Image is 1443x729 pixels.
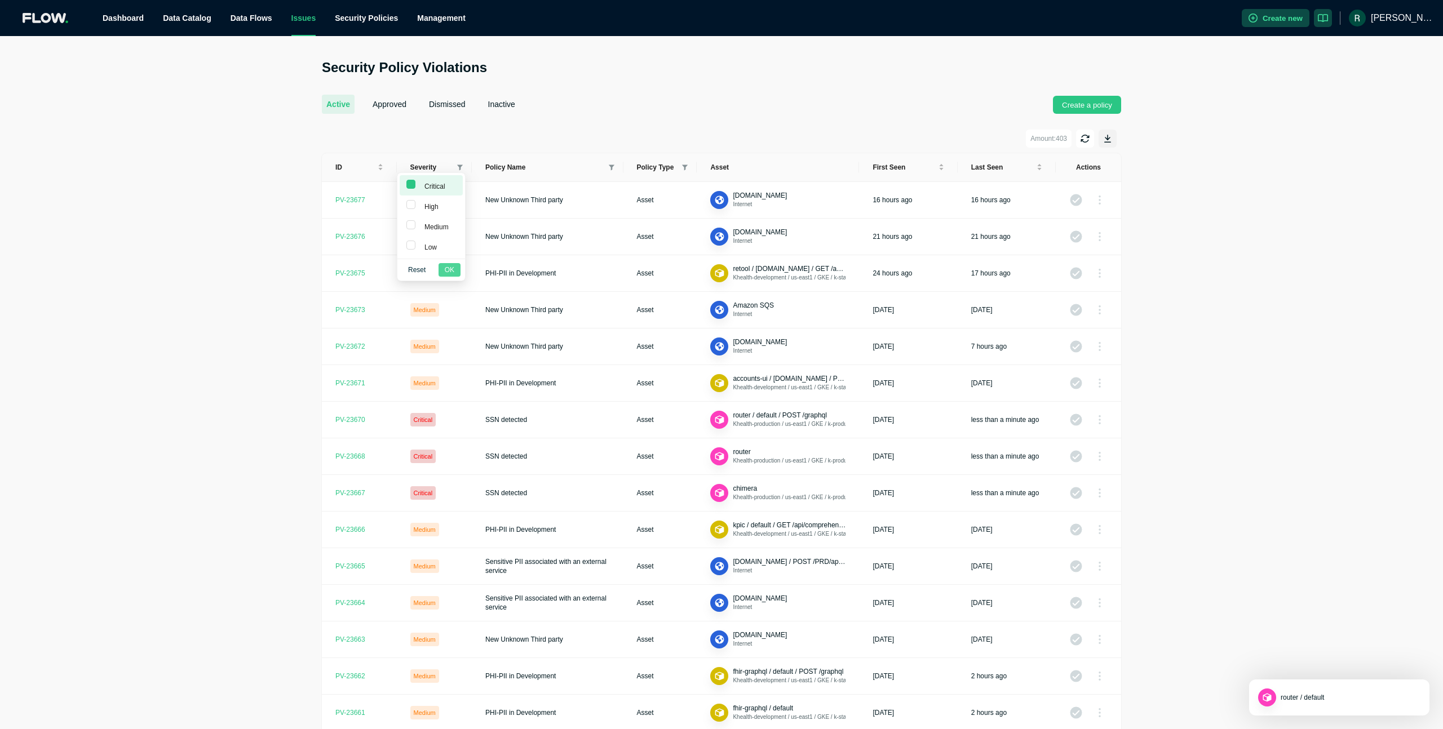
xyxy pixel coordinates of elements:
div: less than a minute ago [971,415,1039,424]
span: Asset [637,269,654,277]
button: ApiEndpoint [710,521,728,539]
div: Medium [410,523,439,536]
div: Medium [410,303,439,317]
span: Asset [637,709,654,717]
div: Application[DOMAIN_NAME]Internet [710,337,787,355]
span: router [733,448,750,456]
button: ApiEndpoint [710,667,728,685]
span: [DOMAIN_NAME] / POST /PRD/api/Epic/REST/*/PatientAccess/External/GetScheduleDaysForProvider2/Sche... [733,558,1131,566]
span: High [420,203,439,211]
th: Actions [1056,153,1121,182]
span: Khealth-production / us-east1 / GKE / k-production / platform-team [733,494,898,500]
span: fhir-graphql / default [733,704,793,712]
button: Create new [1242,9,1309,27]
div: [DATE] [971,305,993,314]
span: Internet [733,604,752,610]
div: PV- 23675 [335,269,365,278]
div: [DATE] [873,672,894,681]
img: Application [714,634,725,646]
img: Application [714,341,725,353]
button: ApiEndpoint [710,374,728,392]
th: Asset [697,153,859,182]
span: router / default [1281,694,1324,701]
div: PV- 23672 [335,342,365,351]
button: router [733,447,750,456]
a: Create a policy [1053,96,1121,114]
span: PHI-PII in Development [485,672,556,680]
div: 21 hours ago [971,232,1011,241]
div: ApplicationrouterKhealth-production / us-east1 / GKE / k-production / cosmo [710,447,846,465]
span: New Unknown Third party [485,343,563,350]
span: PHI-PII in Development [485,379,556,387]
span: Internet [733,238,752,244]
a: Dashboard [103,14,144,23]
div: Medium [410,596,439,610]
div: [DATE] [971,598,993,607]
span: Asset [637,343,654,350]
th: First seen [859,153,957,182]
img: HttpHost [714,707,725,719]
button: retool / [DOMAIN_NAME] / GET /api/pages [733,264,846,273]
span: chimera [733,484,757,492]
div: PV- 23677 [335,195,365,205]
div: PV- 23664 [335,598,365,607]
span: Asset [637,526,654,534]
div: Medium [410,340,439,353]
button: Reset [402,263,432,277]
img: ApiEndpoint [714,268,725,279]
div: [DATE] [873,342,894,351]
span: Critical [420,183,445,190]
span: Medium [420,223,449,231]
button: Application [710,301,728,319]
span: Sensitive PII associated with an external service [485,594,607,611]
span: Internet [733,567,752,574]
button: Application [710,630,728,648]
button: Application [710,337,728,355]
button: router / default / POST /graphql [733,411,827,420]
button: approved [368,95,411,114]
span: Internet [733,311,752,317]
span: SSN detected [485,452,527,460]
span: OK [445,264,454,275]
span: kpic / default / GET /api/comprehensive-session [733,521,876,529]
span: Sensitive PII associated with an external service [485,558,607,575]
img: Application [714,231,725,243]
button: Amount:403 [1026,130,1072,148]
img: Application [714,304,725,316]
button: ApiEndpoint [710,557,728,575]
span: SSN detected [485,416,527,424]
span: Khealth-production / us-east1 / GKE / k-production / cosmo [733,421,880,427]
div: ApplicationchimeraKhealth-production / us-east1 / GKE / k-production / platform-team [710,484,846,502]
span: Last seen [971,163,1034,172]
div: PV- 23673 [335,305,365,314]
div: [DATE] [971,525,993,534]
span: Asset [637,489,654,497]
span: Asset [637,672,654,680]
div: Medium [410,669,439,683]
img: HttpHost [1261,692,1273,704]
img: Application [714,194,725,206]
div: Application[DOMAIN_NAME]Internet [710,594,787,612]
span: SSN detected [485,489,527,497]
span: Khealth-development / us-east1 / GKE / k-staging / platform-team [733,677,896,683]
div: PV- 23665 [335,562,365,571]
span: Policy Name [485,163,604,172]
div: Medium [410,559,439,573]
div: less than a minute ago [971,452,1039,461]
button: router / default [1281,693,1324,702]
span: Asset [637,599,654,607]
button: [DOMAIN_NAME] [733,191,787,200]
button: active [322,95,355,114]
div: 2 hours ago [971,672,1007,681]
span: Reset [408,264,426,275]
img: AAcHTtcI0xGOomghb1RBvSzOTJHXFekmQuAt0EftsSdQoAR-=s96-c [1349,10,1366,26]
span: fhir-graphql / default / POST /graphql [733,668,843,675]
span: Asset [637,233,654,241]
span: [DOMAIN_NAME] [733,338,787,346]
button: accounts-ui / [DOMAIN_NAME] / POST /api/* [733,374,846,383]
div: PV- 23663 [335,635,365,644]
div: PV- 23668 [335,452,365,461]
div: less than a minute ago [971,488,1039,497]
button: ApiEndpoint [710,264,728,282]
span: [DOMAIN_NAME] [733,192,787,199]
